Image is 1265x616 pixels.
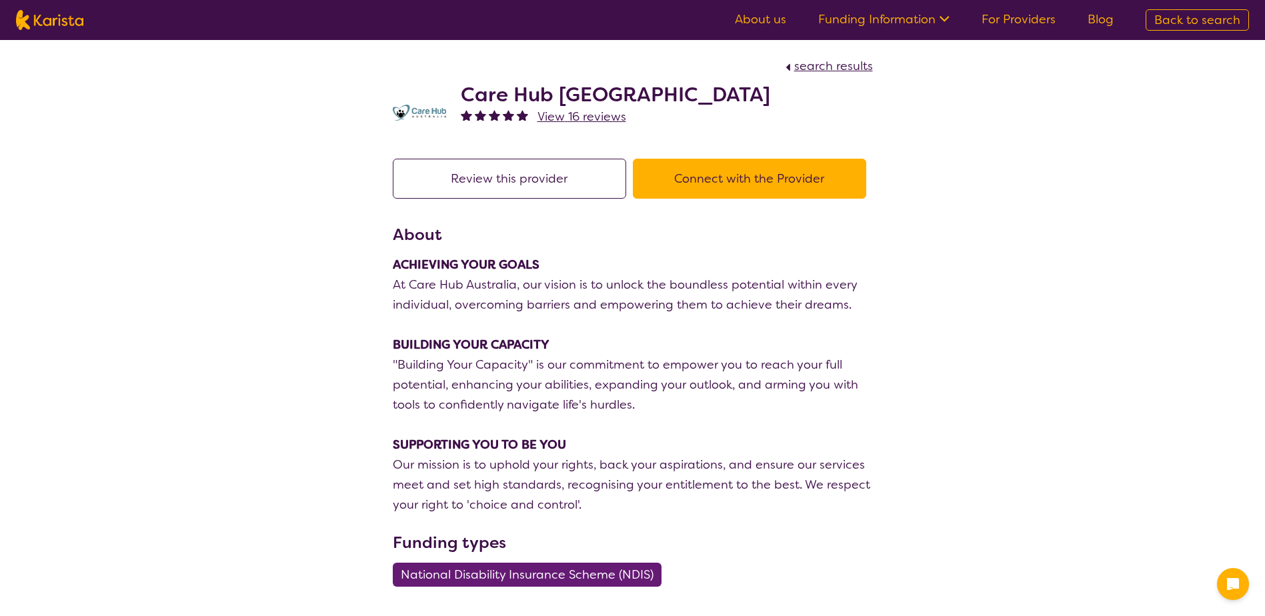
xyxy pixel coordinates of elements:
[537,107,626,127] a: View 16 reviews
[1154,12,1240,28] span: Back to search
[393,531,873,555] h3: Funding types
[393,567,670,583] a: National Disability Insurance Scheme (NDIS)
[393,257,539,273] strong: ACHIEVING YOUR GOALS
[794,58,873,74] span: search results
[537,109,626,125] span: View 16 reviews
[633,159,866,199] button: Connect with the Provider
[393,355,873,415] p: "Building Your Capacity" is our commitment to empower you to reach your full potential, enhancing...
[461,109,472,121] img: fullstar
[393,159,626,199] button: Review this provider
[782,58,873,74] a: search results
[393,455,873,515] p: Our mission is to uphold your rights, back your aspirations, and ensure our services meet and set...
[393,337,549,353] strong: BUILDING YOUR CAPACITY
[517,109,528,121] img: fullstar
[393,223,873,247] h3: About
[735,11,786,27] a: About us
[393,275,873,315] p: At Care Hub Australia, our vision is to unlock the boundless potential within every individual, o...
[461,83,770,107] h2: Care Hub [GEOGRAPHIC_DATA]
[982,11,1056,27] a: For Providers
[1146,9,1249,31] a: Back to search
[16,10,83,30] img: Karista logo
[393,105,446,121] img: ghwmlfce3t00xkecpakn.jpg
[503,109,514,121] img: fullstar
[401,563,654,587] span: National Disability Insurance Scheme (NDIS)
[393,437,566,453] strong: SUPPORTING YOU TO BE YOU
[393,171,633,187] a: Review this provider
[475,109,486,121] img: fullstar
[633,171,873,187] a: Connect with the Provider
[1088,11,1114,27] a: Blog
[818,11,950,27] a: Funding Information
[489,109,500,121] img: fullstar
